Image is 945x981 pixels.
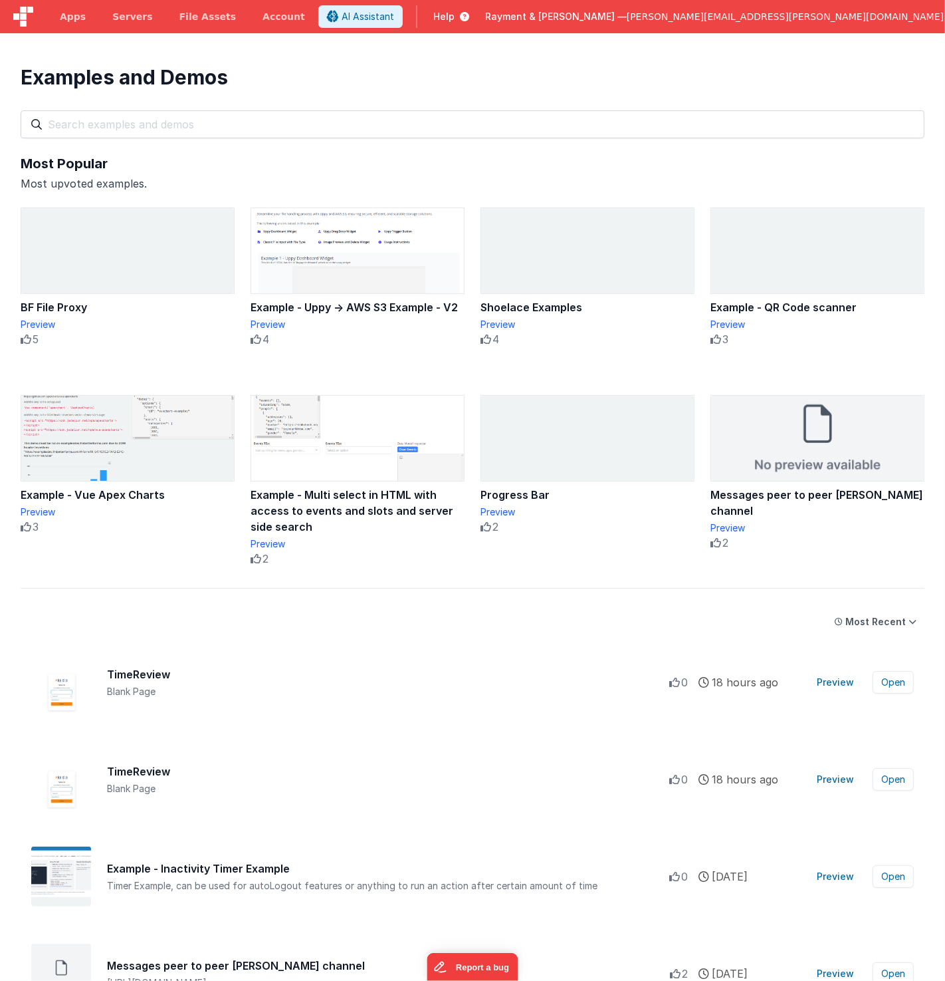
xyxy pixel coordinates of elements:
div: Example - QR Code scanner [710,299,924,315]
span: 0 [681,771,688,787]
input: Search examples and demos [21,110,924,138]
div: Preview [251,318,465,331]
div: Progress Bar [480,487,694,503]
div: Example - Uppy → AWS S3 Example - V2 [251,299,465,315]
div: Shoelace Examples [480,299,694,315]
span: 2 [722,535,728,551]
div: Preview [251,537,465,551]
span: 2 [262,551,268,567]
div: Most Popular [21,154,924,173]
span: [DATE] [712,869,748,885]
span: 0 [681,869,688,885]
button: Most Recent [827,610,924,634]
div: BF File Proxy [21,299,235,315]
div: TimeReview [107,764,669,779]
span: 5 [33,331,39,347]
button: Preview [809,672,862,693]
div: Preview [480,318,694,331]
div: Example - Vue Apex Charts [21,487,235,503]
div: Blank Page [107,685,669,698]
span: Apps [60,10,86,23]
span: 18 hours ago [712,674,778,690]
button: Open [873,768,914,791]
span: 2 [492,519,498,535]
div: Most Recent [845,615,906,629]
div: Examples and Demos [21,65,924,89]
span: Help [433,10,455,23]
button: AI Assistant [318,5,403,28]
span: 4 [492,331,499,347]
span: 18 hours ago [712,771,778,787]
div: Preview [710,521,924,535]
button: Open [873,865,914,888]
div: Example - Inactivity Timer Example [107,861,669,877]
span: File Assets [179,10,237,23]
button: Preview [809,769,862,790]
div: Example - Multi select in HTML with access to events and slots and server side search [251,487,465,535]
span: 3 [722,331,728,347]
div: Messages peer to peer [PERSON_NAME] channel [710,487,924,519]
span: [PERSON_NAME][EMAIL_ADDRESS][PERSON_NAME][DOMAIN_NAME] [627,10,944,23]
span: 3 [33,519,39,535]
button: Preview [809,866,862,887]
span: 4 [262,331,269,347]
div: Preview [21,505,235,519]
div: Most upvoted examples. [21,176,924,192]
div: Preview [21,318,235,331]
div: Timer Example, can be used for autoLogout features or anything to run an action after certain amo... [107,879,669,893]
span: Rayment & [PERSON_NAME] — [485,10,627,23]
span: AI Assistant [342,10,394,23]
div: Messages peer to peer [PERSON_NAME] channel [107,958,670,974]
div: Blank Page [107,782,669,795]
iframe: Marker.io feedback button [427,953,518,981]
span: Servers [112,10,152,23]
div: Preview [480,505,694,519]
span: 0 [681,674,688,690]
div: TimeReview [107,666,669,682]
button: Open [873,671,914,694]
div: Preview [710,318,924,331]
